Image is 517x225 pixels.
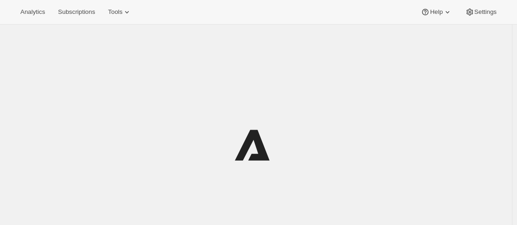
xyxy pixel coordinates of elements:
[474,8,497,16] span: Settings
[102,6,137,19] button: Tools
[460,6,502,19] button: Settings
[20,8,45,16] span: Analytics
[15,6,50,19] button: Analytics
[415,6,457,19] button: Help
[430,8,442,16] span: Help
[108,8,122,16] span: Tools
[52,6,101,19] button: Subscriptions
[58,8,95,16] span: Subscriptions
